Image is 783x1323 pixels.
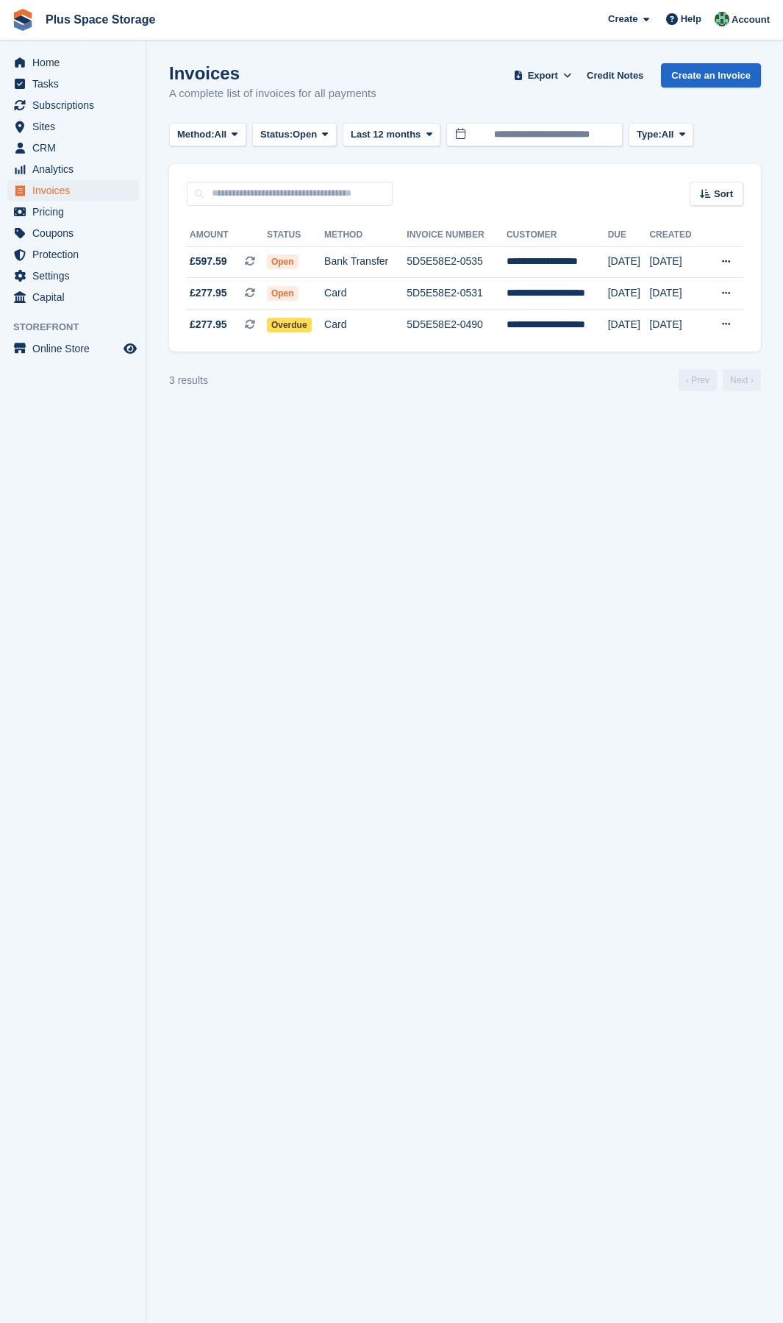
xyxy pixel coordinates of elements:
span: Overdue [267,318,312,332]
td: [DATE] [649,309,704,340]
div: 3 results [169,373,208,388]
span: Capital [32,287,121,307]
a: menu [7,116,139,137]
a: Preview store [121,340,139,357]
a: menu [7,265,139,286]
span: Protection [32,244,121,265]
a: menu [7,159,139,179]
a: menu [7,202,139,222]
button: Status: Open [252,123,337,147]
p: A complete list of invoices for all payments [169,85,376,102]
a: menu [7,223,139,243]
button: Method: All [169,123,246,147]
button: Export [510,63,575,88]
span: Export [528,68,558,83]
span: Status: [260,127,293,142]
th: Amount [187,224,267,247]
td: [DATE] [649,246,704,278]
span: Open [267,286,298,301]
span: Home [32,52,121,73]
td: 5D5E58E2-0531 [407,278,507,310]
button: Last 12 months [343,123,440,147]
a: Credit Notes [581,63,649,88]
a: Next [723,369,761,391]
span: Tasks [32,74,121,94]
a: menu [7,138,139,158]
a: menu [7,74,139,94]
td: Card [324,309,407,340]
a: Create an Invoice [661,63,761,88]
td: [DATE] [608,246,650,278]
th: Status [267,224,324,247]
td: 5D5E58E2-0535 [407,246,507,278]
img: Karolis Stasinskas [715,12,729,26]
span: Sort [714,187,733,202]
span: £277.95 [190,317,227,332]
td: [DATE] [608,278,650,310]
span: Help [681,12,701,26]
span: Subscriptions [32,95,121,115]
th: Created [649,224,704,247]
nav: Page [676,369,764,391]
span: Analytics [32,159,121,179]
a: menu [7,287,139,307]
span: Open [293,127,317,142]
span: £597.59 [190,254,227,269]
span: Pricing [32,202,121,222]
a: Previous [679,369,717,391]
a: menu [7,338,139,359]
th: Invoice Number [407,224,507,247]
span: Account [732,13,770,27]
span: CRM [32,138,121,158]
a: Plus Space Storage [40,7,161,32]
td: [DATE] [649,278,704,310]
th: Customer [507,224,608,247]
span: £277.95 [190,285,227,301]
span: Last 12 months [351,127,421,142]
span: Sites [32,116,121,137]
span: Settings [32,265,121,286]
span: Storefront [13,320,146,335]
td: Card [324,278,407,310]
th: Method [324,224,407,247]
span: Create [608,12,637,26]
a: menu [7,244,139,265]
span: All [662,127,674,142]
span: Method: [177,127,215,142]
span: Online Store [32,338,121,359]
td: [DATE] [608,309,650,340]
td: 5D5E58E2-0490 [407,309,507,340]
button: Type: All [629,123,693,147]
span: Coupons [32,223,121,243]
a: menu [7,52,139,73]
a: menu [7,180,139,201]
td: Bank Transfer [324,246,407,278]
a: menu [7,95,139,115]
span: Type: [637,127,662,142]
span: Invoices [32,180,121,201]
img: stora-icon-8386f47178a22dfd0bd8f6a31ec36ba5ce8667c1dd55bd0f319d3a0aa187defe.svg [12,9,34,31]
span: Open [267,254,298,269]
th: Due [608,224,650,247]
h1: Invoices [169,63,376,83]
span: All [215,127,227,142]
